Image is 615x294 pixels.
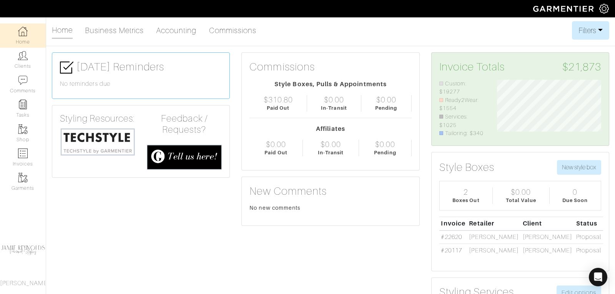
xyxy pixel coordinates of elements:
div: Total Value [506,197,537,204]
span: $21,873 [562,60,601,73]
a: Commissions [209,23,257,38]
div: Pending [374,149,396,156]
h4: Feedback / Requests? [147,113,222,135]
li: Services: $1025 [439,113,485,129]
a: Home [52,22,73,39]
div: $0.00 [324,95,344,104]
div: $0.00 [375,140,395,149]
div: Pending [375,104,397,112]
div: In-Transit [318,149,344,156]
img: dashboard-icon-dbcd8f5a0b271acd01030246c82b418ddd0df26cd7fceb0bd07c9910d44c42f6.png [18,27,28,36]
li: Ready2Wear: $1554 [439,96,485,113]
a: #20117 [441,247,462,254]
img: reminder-icon-8004d30b9f0a5d33ae49ab947aed9ed385cf756f9e5892f1edd6e32f2345188e.png [18,100,28,109]
div: Affiliates [249,124,411,134]
div: $0.00 [266,140,286,149]
h6: No reminders due [60,80,222,88]
img: feedback_requests-3821251ac2bd56c73c230f3229a5b25d6eb027adea667894f41107c140538ee0.png [147,145,222,170]
div: $0.00 [511,187,531,197]
td: [PERSON_NAME] [521,244,574,257]
li: Tailoring: $340 [439,129,485,138]
td: [PERSON_NAME] [467,231,521,244]
div: 2 [464,187,468,197]
button: New style box [557,160,601,175]
h3: Commissions [249,60,315,73]
div: 0 [573,187,577,197]
div: $0.00 [321,140,341,149]
h4: Styling Resources: [60,113,135,124]
div: Boxes Out [452,197,479,204]
h3: Style Boxes [439,161,495,174]
th: Invoice [439,217,467,231]
div: Style Boxes, Pulls & Appointments [249,80,411,89]
img: techstyle-93310999766a10050dc78ceb7f971a75838126fd19372ce40ba20cdf6a89b94b.png [60,127,135,156]
a: Accounting [156,23,197,38]
th: Client [521,217,574,231]
h3: Invoice Totals [439,60,601,73]
div: Due Soon [562,197,588,204]
td: Proposal [574,244,603,257]
a: Business Metrics [85,23,144,38]
td: [PERSON_NAME] [521,231,574,244]
h3: [DATE] Reminders [60,60,222,74]
div: No new comments [249,204,411,212]
th: Retailer [467,217,521,231]
a: #22620 [441,234,462,241]
img: orders-icon-0abe47150d42831381b5fb84f609e132dff9fe21cb692f30cb5eec754e2cba89.png [18,149,28,158]
img: clients-icon-6bae9207a08558b7cb47a8932f037763ab4055f8c8b6bfacd5dc20c3e0201464.png [18,51,28,60]
img: check-box-icon-36a4915ff3ba2bd8f6e4f29bc755bb66becd62c870f447fc0dd1365fcfddab58.png [60,61,73,74]
img: garmentier-logo-header-white-b43fb05a5012e4ada735d5af1a66efaba907eab6374d6393d1fbf88cb4ef424d.png [529,2,599,15]
td: [PERSON_NAME] [467,244,521,257]
button: Filters [572,21,609,40]
li: Custom: $19277 [439,80,485,96]
h3: New Comments [249,185,411,198]
div: $310.80 [264,95,293,104]
div: In-Transit [321,104,347,112]
td: Proposal [574,231,603,244]
div: Paid Out [264,149,287,156]
th: Status [574,217,603,231]
img: garments-icon-b7da505a4dc4fd61783c78ac3ca0ef83fa9d6f193b1c9dc38574b1d14d53ca28.png [18,173,28,182]
div: Paid Out [267,104,289,112]
div: $0.00 [376,95,396,104]
img: garments-icon-b7da505a4dc4fd61783c78ac3ca0ef83fa9d6f193b1c9dc38574b1d14d53ca28.png [18,124,28,134]
img: gear-icon-white-bd11855cb880d31180b6d7d6211b90ccbf57a29d726f0c71d8c61bd08dd39cc2.png [599,4,609,13]
img: comment-icon-a0a6a9ef722e966f86d9cbdc48e553b5cf19dbc54f86b18d962a5391bc8f6eb6.png [18,75,28,85]
div: Open Intercom Messenger [589,268,607,286]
